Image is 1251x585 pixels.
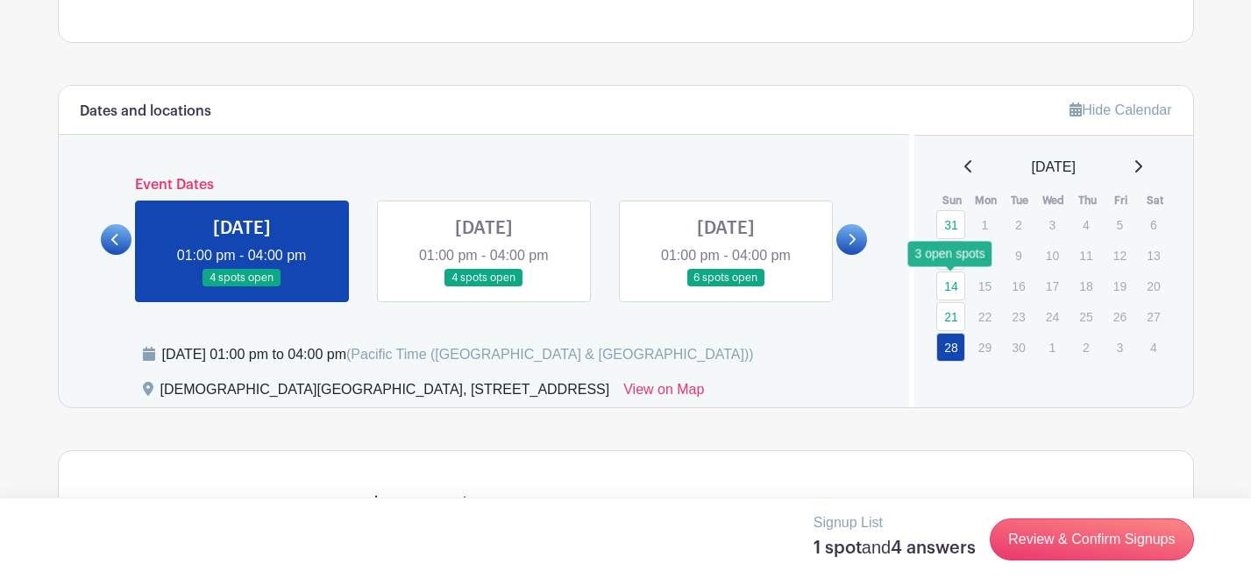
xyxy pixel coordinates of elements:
th: Fri [1105,192,1139,209]
p: 23 [1004,303,1033,330]
p: 3 [1038,211,1067,238]
p: 12 [1105,242,1134,269]
div: 3 open spots [908,241,992,266]
p: 26 [1105,303,1134,330]
div: [DEMOGRAPHIC_DATA][GEOGRAPHIC_DATA], [STREET_ADDRESS] [160,379,610,407]
th: Wed [1037,192,1071,209]
a: 14 [936,271,965,300]
p: 2 [1004,211,1033,238]
span: (Pacific Time ([GEOGRAPHIC_DATA] & [GEOGRAPHIC_DATA])) [346,347,754,362]
p: 29 [970,334,999,361]
p: 6 [1139,211,1168,238]
a: 31 [936,210,965,239]
p: 4 [1071,211,1100,238]
p: 4 [1139,334,1168,361]
h5: 1 spot 4 answers [814,537,976,559]
p: 10 [1038,242,1067,269]
p: 1 [1038,334,1067,361]
p: 3 [1105,334,1134,361]
p: 11 [1071,242,1100,269]
p: 25 [1071,303,1100,330]
th: Sun [935,192,970,209]
p: 9 [1004,242,1033,269]
span: 4 / 12 needed [1023,493,1109,514]
span: [DATE] [1032,157,1076,178]
a: 21 [936,302,965,331]
p: 18 [1071,272,1100,300]
th: Mon [970,192,1004,209]
a: Review & Confirm Signups [990,518,1193,560]
th: Sat [1138,192,1172,209]
p: 15 [970,272,999,300]
h6: Event Dates [131,177,837,194]
a: 28 [936,333,965,362]
th: Tue [1003,192,1037,209]
p: 17 [1038,272,1067,300]
p: 19 [1105,272,1134,300]
p: 2 [1071,334,1100,361]
div: [DATE] 01:00 pm to 04:00 pm [162,344,754,365]
p: 27 [1139,303,1168,330]
p: 1 [970,211,999,238]
a: Hide Calendar [1070,102,1171,117]
p: 30 [1004,334,1033,361]
span: and [862,538,891,557]
p: 16 [1004,272,1033,300]
a: View on Map [623,379,704,407]
p: 24 [1038,303,1067,330]
p: 20 [1139,272,1168,300]
h4: Street Corner Care - Volunteer Sign-Up [143,493,528,518]
p: Signup List [814,512,976,533]
p: 13 [1139,242,1168,269]
p: 22 [970,303,999,330]
h6: Dates and locations [80,103,211,120]
p: 5 [1105,211,1134,238]
th: Thu [1070,192,1105,209]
